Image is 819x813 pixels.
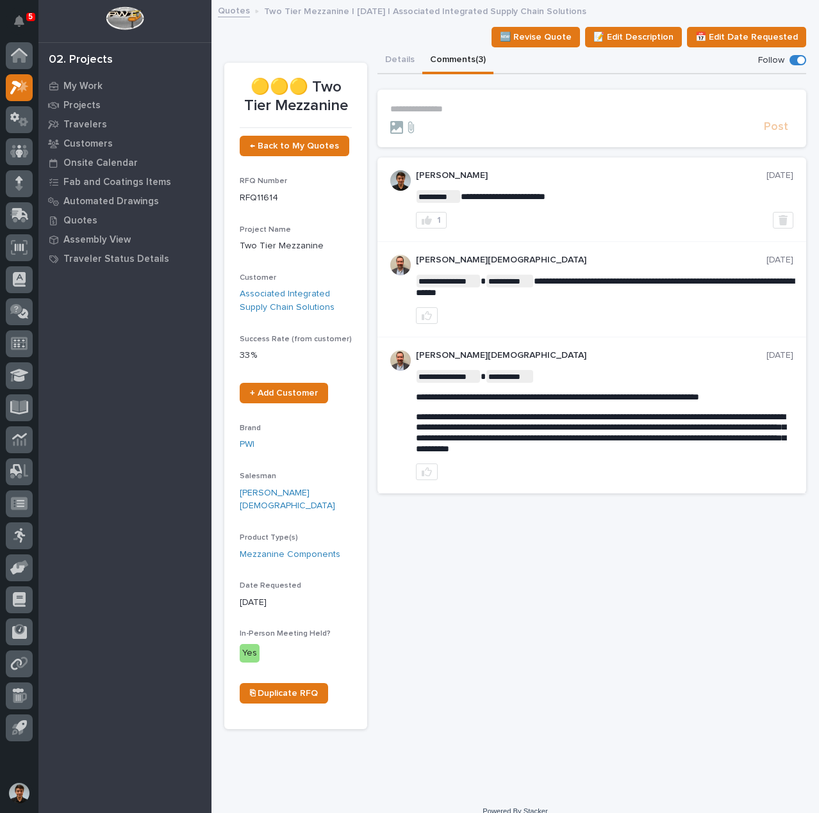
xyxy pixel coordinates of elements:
[240,226,291,234] span: Project Name
[240,383,328,403] a: + Add Customer
[63,81,103,92] p: My Work
[240,644,260,663] div: Yes
[416,463,438,480] button: like this post
[240,534,298,542] span: Product Type(s)
[390,170,411,191] img: AOh14Gjx62Rlbesu-yIIyH4c_jqdfkUZL5_Os84z4H1p=s96-c
[240,274,276,282] span: Customer
[106,6,144,30] img: Workspace Logo
[240,287,352,314] a: Associated Integrated Supply Chain Solutions
[240,177,287,185] span: RFQ Number
[49,53,113,67] div: 02. Projects
[63,177,171,188] p: Fab and Coatings Items
[250,689,318,698] span: ⎘ Duplicate RFQ
[377,47,422,74] button: Details
[240,78,352,115] p: 🟡🟡🟡 Two Tier Mezzanine
[63,196,159,207] p: Automated Drawings
[250,141,339,150] span: ← Back to My Quotes
[250,389,318,398] span: + Add Customer
[500,29,572,45] span: 🆕 Revise Quote
[585,27,682,47] button: 📝 Edit Description
[38,249,211,268] a: Traveler Status Details
[687,27,806,47] button: 📅 Edit Date Requested
[437,216,441,225] div: 1
[695,29,798,45] span: 📅 Edit Date Requested
[38,172,211,191] a: Fab and Coatings Items
[63,234,131,246] p: Assembly View
[240,438,254,451] a: PWI
[240,335,352,343] span: Success Rate (from customer)
[63,254,169,265] p: Traveler Status Details
[758,55,784,66] p: Follow
[240,487,352,513] a: [PERSON_NAME][DEMOGRAPHIC_DATA]
[63,100,101,111] p: Projects
[38,153,211,172] a: Onsite Calendar
[16,15,33,36] div: Notifications5
[38,211,211,230] a: Quotes
[240,424,261,432] span: Brand
[6,780,33,807] button: users-avatar
[416,170,766,181] p: [PERSON_NAME]
[63,157,138,169] p: Onsite Calendar
[28,12,33,21] p: 5
[766,255,793,266] p: [DATE]
[218,3,250,17] a: Quotes
[773,212,793,229] button: Delete post
[422,47,493,74] button: Comments (3)
[416,350,766,361] p: [PERSON_NAME][DEMOGRAPHIC_DATA]
[390,350,411,371] img: ACg8ocIGaxZgOborKONOsCK60Wx-Xey7sE2q6Qmw6EHN013R=s96-c
[6,8,33,35] button: Notifications
[240,582,301,590] span: Date Requested
[240,136,349,156] a: ← Back to My Quotes
[63,215,97,227] p: Quotes
[390,255,411,275] img: ACg8ocIGaxZgOborKONOsCK60Wx-Xey7sE2q6Qmw6EHN013R=s96-c
[759,120,793,134] button: Post
[240,548,340,561] a: Mezzanine Components
[38,115,211,134] a: Travelers
[240,349,352,362] p: 33 %
[764,120,788,134] span: Post
[240,596,352,609] p: [DATE]
[240,191,352,205] p: RFQ11614
[264,3,586,17] p: Two Tier Mezzanine | [DATE] | Associated Integrated Supply Chain Solutions
[63,119,107,131] p: Travelers
[38,95,211,115] a: Projects
[38,76,211,95] a: My Work
[416,255,766,266] p: [PERSON_NAME][DEMOGRAPHIC_DATA]
[240,683,328,704] a: ⎘ Duplicate RFQ
[38,134,211,153] a: Customers
[492,27,580,47] button: 🆕 Revise Quote
[593,29,674,45] span: 📝 Edit Description
[766,170,793,181] p: [DATE]
[416,307,438,324] button: like this post
[766,350,793,361] p: [DATE]
[38,230,211,249] a: Assembly View
[38,191,211,211] a: Automated Drawings
[240,472,276,480] span: Salesman
[240,630,331,638] span: In-Person Meeting Held?
[63,138,113,150] p: Customers
[240,239,352,253] p: Two Tier Mezzanine
[416,212,447,229] button: 1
